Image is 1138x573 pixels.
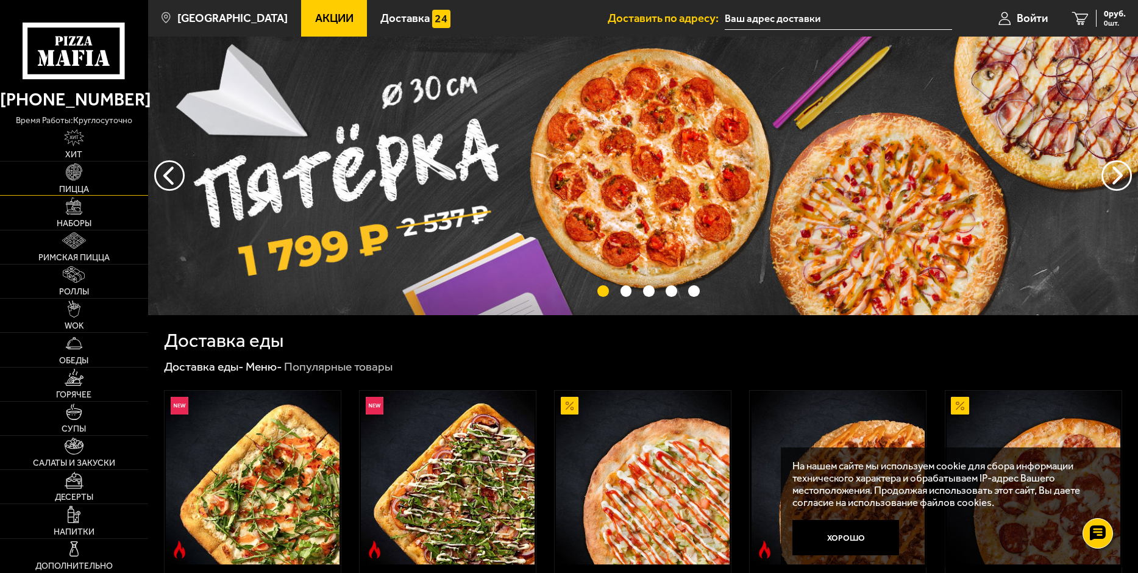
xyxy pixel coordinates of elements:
img: Акционный [951,397,969,415]
img: Пепперони 25 см (толстое с сыром) [947,391,1120,564]
h1: Доставка еды [164,331,283,350]
img: Акционный [561,397,578,415]
img: Новинка [366,397,383,415]
span: Напитки [54,528,94,536]
span: Обеды [59,357,88,365]
span: Наборы [57,219,91,228]
button: Хорошо [792,520,899,555]
button: точки переключения [643,285,655,297]
button: точки переключения [621,285,632,297]
span: Хит [65,151,82,159]
span: Роллы [59,288,89,296]
span: Горячее [56,391,91,399]
a: АкционныйПепперони 25 см (толстое с сыром) [945,391,1122,564]
input: Ваш адрес доставки [725,7,952,30]
a: НовинкаОстрое блюдоРимская с мясным ассорти [360,391,536,564]
img: Острое блюдо [366,541,383,558]
img: Новинка [171,397,188,415]
p: На нашем сайте мы используем cookie для сбора информации технического характера и обрабатываем IP... [792,460,1103,509]
button: следующий [154,160,185,191]
button: точки переключения [597,285,609,297]
span: Пицца [59,185,89,194]
img: Римская с креветками [166,391,340,564]
div: Популярные товары [284,359,393,374]
img: 15daf4d41897b9f0e9f617042186c801.svg [432,10,450,27]
span: 0 руб. [1104,10,1126,18]
img: Аль-Шам 25 см (тонкое тесто) [556,391,730,564]
span: Супы [62,425,86,433]
a: НовинкаОстрое блюдоРимская с креветками [165,391,341,564]
span: Салаты и закуски [33,459,115,468]
a: Доставка еды- [164,360,244,374]
a: АкционныйАль-Шам 25 см (тонкое тесто) [555,391,731,564]
button: точки переключения [666,285,677,297]
span: WOK [65,322,84,330]
span: Доставить по адресу: [608,13,725,24]
span: Доставка [380,13,430,24]
img: Биф чили 25 см (толстое с сыром) [752,391,925,564]
span: Дополнительно [35,562,113,571]
span: Римская пицца [38,254,110,262]
button: предыдущий [1101,160,1132,191]
a: Острое блюдоБиф чили 25 см (толстое с сыром) [750,391,926,564]
span: [GEOGRAPHIC_DATA] [177,13,288,24]
span: Акции [315,13,354,24]
a: Меню- [246,360,282,374]
span: 0 шт. [1104,20,1126,27]
img: Римская с мясным ассорти [361,391,535,564]
span: Войти [1017,13,1048,24]
img: Острое блюдо [756,541,773,558]
img: Острое блюдо [171,541,188,558]
span: Десерты [55,493,93,502]
button: точки переключения [688,285,700,297]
